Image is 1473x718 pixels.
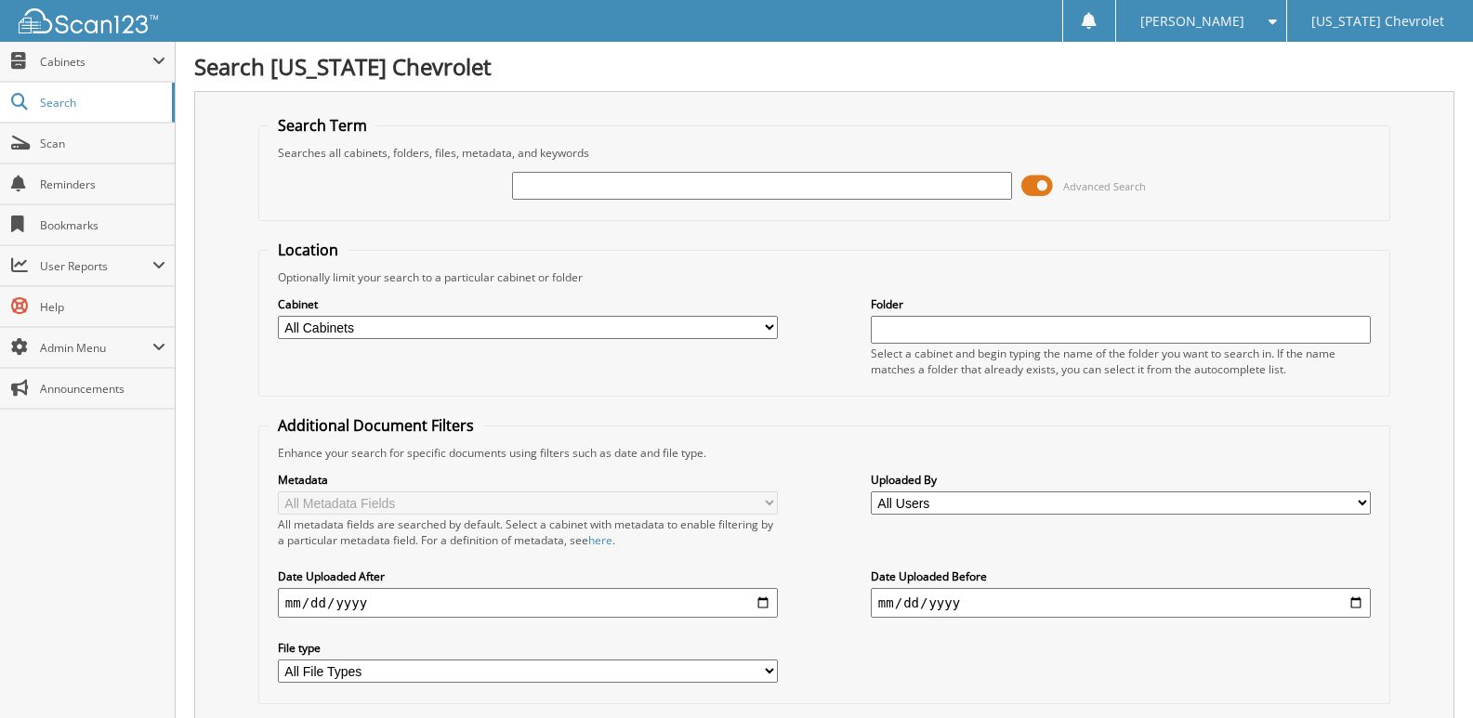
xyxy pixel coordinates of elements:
legend: Search Term [269,115,376,136]
div: Optionally limit your search to a particular cabinet or folder [269,269,1380,285]
input: start [278,588,778,618]
legend: Additional Document Filters [269,415,483,436]
span: Admin Menu [40,340,152,356]
div: Searches all cabinets, folders, files, metadata, and keywords [269,145,1380,161]
div: Select a cabinet and begin typing the name of the folder you want to search in. If the name match... [871,346,1371,377]
label: Metadata [278,472,778,488]
div: Enhance your search for specific documents using filters such as date and file type. [269,445,1380,461]
label: Date Uploaded After [278,568,778,584]
span: Cabinets [40,54,152,70]
span: Help [40,299,165,315]
span: User Reports [40,258,152,274]
div: All metadata fields are searched by default. Select a cabinet with metadata to enable filtering b... [278,516,778,548]
iframe: Chat Widget [1380,629,1473,718]
label: Cabinet [278,296,778,312]
input: end [871,588,1371,618]
span: Scan [40,136,165,151]
label: Date Uploaded Before [871,568,1371,584]
span: [US_STATE] Chevrolet [1311,16,1444,27]
h1: Search [US_STATE] Chevrolet [194,51,1454,82]
span: Advanced Search [1063,179,1146,193]
span: Announcements [40,381,165,397]
label: File type [278,640,778,656]
label: Folder [871,296,1371,312]
a: here [588,532,612,548]
label: Uploaded By [871,472,1371,488]
span: Reminders [40,176,165,192]
span: Search [40,95,163,111]
span: Bookmarks [40,217,165,233]
legend: Location [269,240,348,260]
img: scan123-logo-white.svg [19,8,158,33]
span: [PERSON_NAME] [1140,16,1244,27]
